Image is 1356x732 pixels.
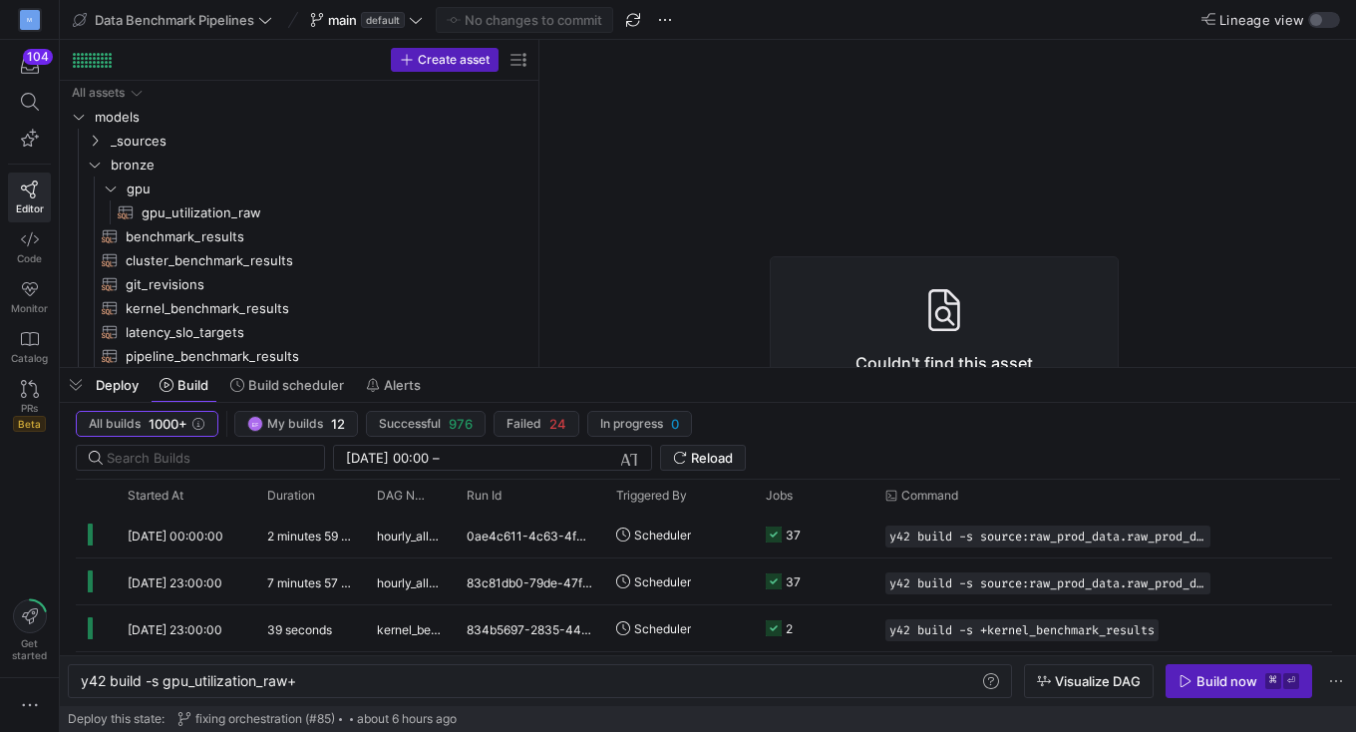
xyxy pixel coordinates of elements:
[68,344,530,368] a: pipeline_benchmark_results​​​​​​​​​​
[68,712,165,726] span: Deploy this state:
[507,417,541,431] span: Failed
[126,321,508,344] span: latency_slo_targets​​​​​​​​​​
[248,377,344,393] span: Build scheduler
[68,200,530,224] a: gpu_utilization_raw​​​​​​​​​​
[68,248,530,272] a: cluster_benchmark_results​​​​​​​​​​
[68,344,530,368] div: Press SPACE to select this row.
[172,707,462,731] button: fixing orchestration (#85)about 6 hours ago
[68,272,530,296] div: Press SPACE to select this row.
[634,512,691,558] span: Scheduler
[8,222,51,272] a: Code
[12,637,47,661] span: Get started
[151,368,217,402] button: Build
[366,411,486,437] button: Successful976
[111,154,527,177] span: bronze
[377,513,443,559] span: hourly_all_raw_bench_data_sync
[267,417,323,431] span: My builds
[889,623,1155,637] span: y42 build -s +kernel_benchmark_results
[549,416,566,432] span: 24
[455,512,604,557] div: 0ae4c611-4c63-4f0b-a9c8-50ee23d4b2ab
[111,130,527,153] span: _sources
[671,416,679,432] span: 0
[95,12,254,28] span: Data Benchmark Pipelines
[8,272,51,322] a: Monitor
[68,272,530,296] a: git_revisions​​​​​​​​​​
[68,153,530,177] div: Press SPACE to select this row.
[267,529,388,544] y42-duration: 2 minutes 59 seconds
[11,302,48,314] span: Monitor
[76,411,218,437] button: All builds1000+
[379,417,441,431] span: Successful
[361,12,405,28] span: default
[1219,12,1304,28] span: Lineage view
[1024,664,1154,698] button: Visualize DAG
[128,622,222,637] span: [DATE] 23:00:00
[68,177,530,200] div: Press SPACE to select this row.
[1166,664,1312,698] button: Build now⌘⏎
[433,450,440,466] span: –
[384,377,421,393] span: Alerts
[234,411,358,437] button: EFMy builds12
[346,450,429,466] input: Start datetime
[8,372,51,440] a: PRsBeta
[444,450,574,466] input: End datetime
[8,48,51,84] button: 104
[107,450,308,466] input: Search Builds
[195,712,335,726] span: fixing orchestration (#85)
[766,489,793,503] span: Jobs
[616,489,687,503] span: Triggered By
[1196,673,1257,689] div: Build now
[391,48,499,72] button: Create asset
[795,351,1094,375] h3: Couldn't find this asset
[634,605,691,652] span: Scheduler
[128,489,183,503] span: Started At
[96,377,139,393] span: Deploy
[8,322,51,372] a: Catalog
[634,558,691,605] span: Scheduler
[889,530,1206,544] span: y42 build -s source:raw_prod_data.raw_prod_data_git_revisions+ -s source:raw_prod_data.raw_prod_d...
[418,53,490,67] span: Create asset
[455,652,604,698] div: 2106f227-7cae-4f00-ba13-efe6023976ef
[128,575,222,590] span: [DATE] 23:00:00
[449,416,473,432] span: 976
[221,368,353,402] button: Build scheduler
[691,450,733,466] span: Reload
[142,201,508,224] span: gpu_utilization_raw​​​​​​​​​​
[68,224,530,248] a: benchmark_results​​​​​​​​​​
[126,297,508,320] span: kernel_benchmark_results​​​​​​​​​​
[377,559,443,606] span: hourly_all_raw_bench_data_sync
[95,106,527,129] span: models
[126,225,508,248] span: benchmark_results​​​​​​​​​​
[328,12,357,28] span: main
[17,252,42,264] span: Code
[16,202,44,214] span: Editor
[600,417,663,431] span: In progress
[331,416,345,432] span: 12
[377,489,429,503] span: DAG Name
[889,576,1206,590] span: y42 build -s source:raw_prod_data.raw_prod_data_git_revisions+ -s source:raw_prod_data.raw_prod_d...
[89,417,141,431] span: All builds
[1283,673,1299,689] kbd: ⏎
[68,320,530,344] div: Press SPACE to select this row.
[786,558,801,605] div: 37
[660,445,746,471] button: Reload
[68,248,530,272] div: Press SPACE to select this row.
[21,402,38,414] span: PRs
[305,7,428,33] button: maindefault
[247,416,263,432] div: EF
[377,653,443,700] span: hourly_all_raw_bench_data_sync
[786,605,793,652] div: 2
[72,86,125,100] div: All assets
[455,605,604,651] div: 834b5697-2835-4426-bfe1-c1331801f87e
[901,489,958,503] span: Command
[128,529,223,544] span: [DATE] 00:00:00
[8,173,51,222] a: Editor
[467,489,502,503] span: Run Id
[11,352,48,364] span: Catalog
[267,622,332,637] y42-duration: 39 seconds
[267,489,315,503] span: Duration
[13,416,46,432] span: Beta
[68,81,530,105] div: Press SPACE to select this row.
[267,575,388,590] y42-duration: 7 minutes 57 seconds
[68,296,530,320] a: kernel_benchmark_results​​​​​​​​​​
